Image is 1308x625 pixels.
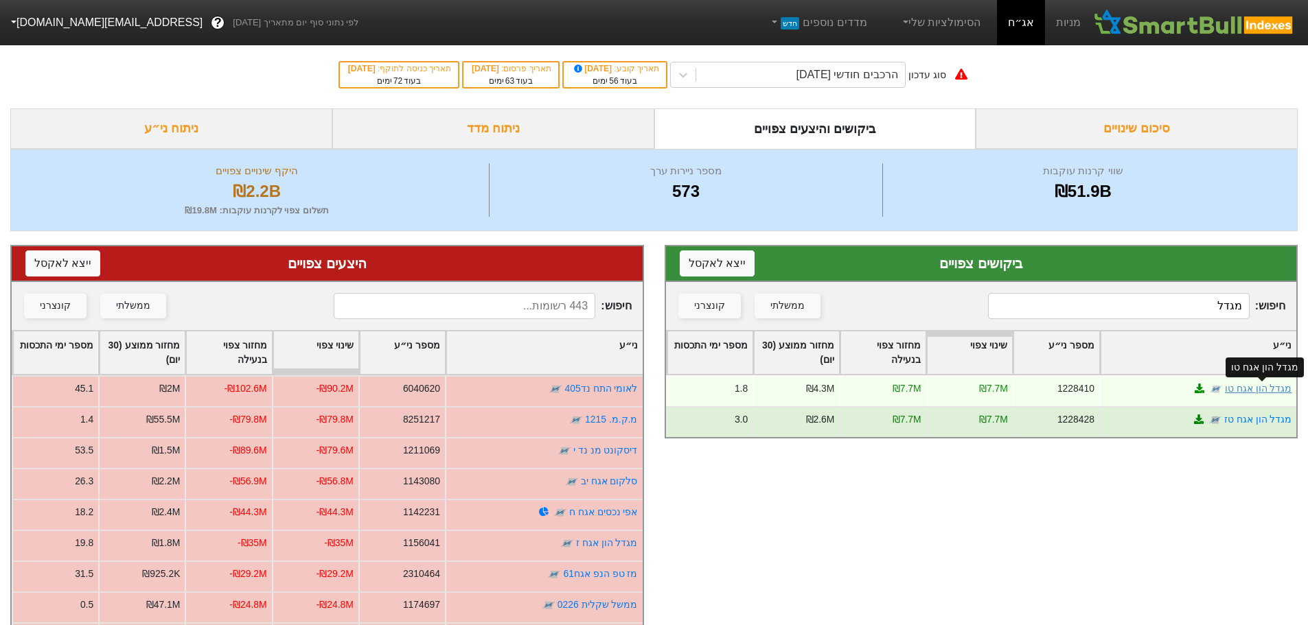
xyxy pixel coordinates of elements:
img: tase link [565,475,579,488]
div: Toggle SortBy [667,331,753,374]
div: בעוד ימים [571,75,659,87]
a: ממשל שקלית 0226 [558,599,638,610]
div: תשלום צפוי לקרנות עוקבות : ₪19.8M [28,204,485,217]
div: -₪79.6M [317,443,354,458]
div: ₪55.5M [146,412,181,427]
div: ₪47.1M [146,598,181,612]
div: Toggle SortBy [446,331,642,374]
div: בעוד ימים [347,75,451,87]
img: tase link [558,444,571,458]
div: 1156041 [403,536,440,550]
div: 45.1 [75,381,93,396]
div: 1174697 [403,598,440,612]
div: 18.2 [75,505,93,519]
div: -₪56.9M [229,474,266,488]
div: -₪56.8M [317,474,354,488]
div: ₪1.5M [152,443,181,458]
div: תאריך פרסום : [470,62,551,75]
a: מגדל הון אגח טז [1224,414,1292,425]
img: tase link [560,536,574,550]
span: ? [214,14,222,32]
div: -₪24.8M [317,598,354,612]
button: ייצא לאקסל [680,250,755,276]
button: ייצא לאקסל [25,250,100,276]
a: אפי נכסים אגח ח [569,506,638,517]
div: 2310464 [403,567,440,581]
img: tase link [542,598,555,612]
div: Toggle SortBy [360,331,445,374]
img: tase link [569,413,583,427]
button: ממשלתי [755,294,821,318]
div: ממשלתי [116,298,150,314]
div: סיכום שינויים [976,108,1298,149]
div: Toggle SortBy [927,331,1012,374]
div: Toggle SortBy [13,331,98,374]
div: ₪7.7M [978,412,1007,427]
div: תאריך כניסה לתוקף : [347,62,451,75]
span: לפי נתוני סוף יום מתאריך [DATE] [233,16,358,30]
div: ₪925.2K [142,567,180,581]
span: [DATE] [348,64,378,73]
div: Toggle SortBy [754,331,839,374]
span: 56 [609,76,618,86]
div: 573 [493,179,878,204]
div: Toggle SortBy [186,331,271,374]
div: Toggle SortBy [1101,331,1296,374]
div: Toggle SortBy [100,331,185,374]
a: מגדל הון אגח טו [1224,383,1292,394]
div: ממשלתי [770,298,805,314]
div: סוג עדכון [908,68,946,82]
div: 3.0 [734,412,747,427]
input: 443 רשומות... [334,293,595,319]
a: הסימולציות שלי [895,9,987,36]
div: 31.5 [75,567,93,581]
button: קונצרני [24,294,87,318]
img: tase link [549,382,562,396]
div: 26.3 [75,474,93,488]
div: שווי קרנות עוקבות [886,163,1280,179]
div: -₪44.3M [229,505,266,519]
div: מספר ניירות ערך [493,163,878,179]
div: ₪2.2M [152,474,181,488]
a: מז טפ הנפ אגח61 [563,568,637,579]
a: סלקום אגח יב [581,475,638,486]
span: 72 [393,76,402,86]
div: קונצרני [40,298,71,314]
img: tase link [547,567,561,581]
a: לאומי התח נד405 [565,383,638,394]
img: tase link [1208,413,1221,427]
div: היקף שינויים צפויים [28,163,485,179]
div: -₪90.2M [317,381,354,396]
div: 1228428 [1057,412,1094,427]
div: Toggle SortBy [840,331,926,374]
div: ביקושים והיצעים צפויים [654,108,976,149]
div: ₪4.3M [805,381,834,396]
div: ₪7.7M [892,381,921,396]
div: 1.4 [80,412,93,427]
div: 19.8 [75,536,93,550]
div: ₪1.8M [152,536,181,550]
span: 63 [505,76,514,86]
div: 1228410 [1057,381,1094,396]
div: -₪29.2M [317,567,354,581]
div: ₪7.7M [892,412,921,427]
div: ביקושים צפויים [680,253,1283,274]
div: -₪35M [238,536,267,550]
div: 8251217 [403,412,440,427]
div: Toggle SortBy [273,331,358,374]
span: חדש [781,17,799,30]
div: -₪102.6M [225,381,267,396]
div: תאריך קובע : [571,62,659,75]
div: 1.8 [734,381,747,396]
div: בעוד ימים [470,75,551,87]
div: ₪2.2B [28,179,485,204]
button: קונצרני [678,294,741,318]
span: [DATE] [572,64,615,73]
div: Toggle SortBy [1013,331,1099,374]
div: -₪89.6M [229,443,266,458]
div: 1211069 [403,443,440,458]
div: ניתוח מדד [332,108,654,149]
div: -₪24.8M [229,598,266,612]
a: דיסקונט מנ נד י [573,445,638,456]
a: מדדים נוספיםחדש [764,9,873,36]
